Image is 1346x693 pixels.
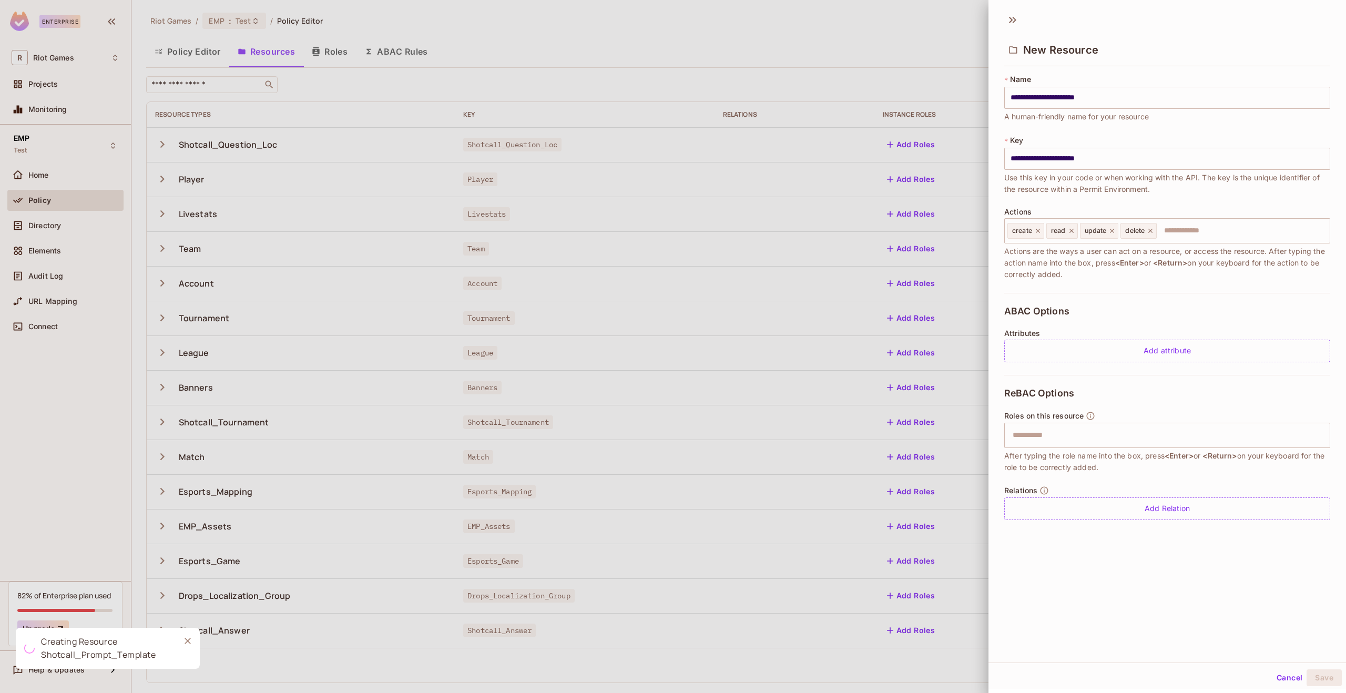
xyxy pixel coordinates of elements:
span: <Enter> [1115,258,1144,267]
div: Creating Resource Shotcall_Prompt_Template [41,635,171,661]
button: Close [180,633,196,649]
button: Cancel [1272,669,1307,686]
span: New Resource [1023,44,1098,56]
span: ABAC Options [1004,306,1069,317]
span: Attributes [1004,329,1041,338]
span: <Enter> [1165,451,1194,460]
div: Add attribute [1004,340,1330,362]
span: Key [1010,136,1023,145]
span: Name [1010,75,1031,84]
div: create [1007,223,1044,239]
span: After typing the role name into the box, press or on your keyboard for the role to be correctly a... [1004,450,1330,473]
span: A human-friendly name for your resource [1004,111,1149,123]
span: Roles on this resource [1004,412,1084,420]
span: update [1085,227,1107,235]
span: ReBAC Options [1004,388,1074,399]
div: delete [1120,223,1157,239]
div: read [1046,223,1078,239]
span: Actions [1004,208,1032,216]
span: delete [1125,227,1145,235]
span: <Return> [1202,451,1237,460]
span: Use this key in your code or when working with the API. The key is the unique identifier of the r... [1004,172,1330,195]
span: Actions are the ways a user can act on a resource, or access the resource. After typing the actio... [1004,246,1330,280]
span: <Return> [1153,258,1187,267]
div: update [1080,223,1119,239]
span: read [1051,227,1066,235]
span: create [1012,227,1032,235]
span: Relations [1004,486,1037,495]
div: Add Relation [1004,497,1330,520]
button: Save [1307,669,1342,686]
